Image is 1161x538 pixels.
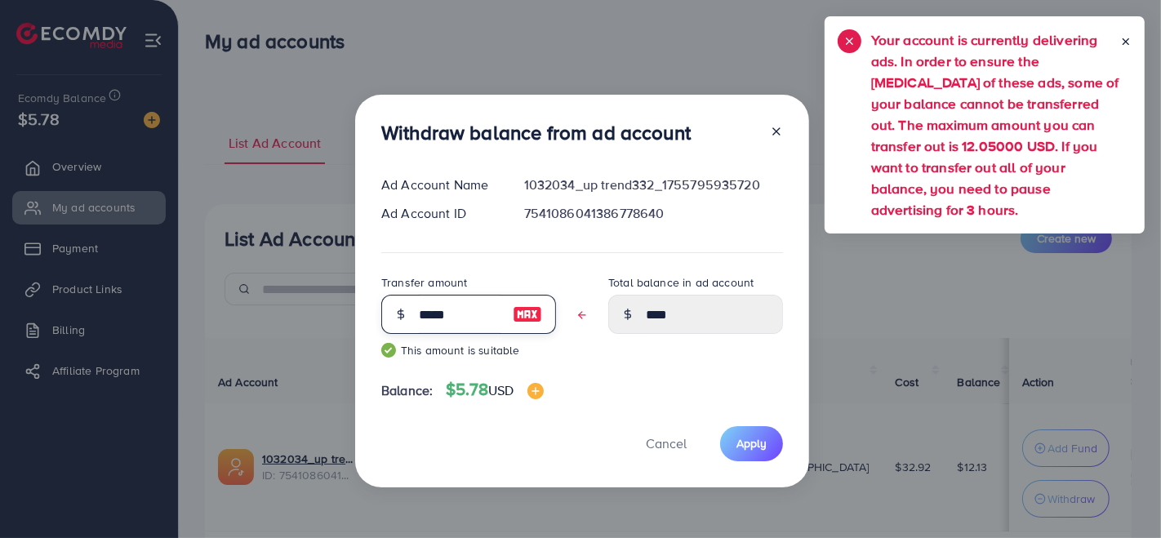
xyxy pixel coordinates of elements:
div: Ad Account ID [368,204,511,223]
span: Cancel [646,434,687,452]
h3: Withdraw balance from ad account [381,121,691,145]
img: guide [381,343,396,358]
button: Apply [720,426,783,461]
iframe: Chat [1092,465,1149,526]
label: Transfer amount [381,274,467,291]
span: Balance: [381,381,433,400]
img: image [513,305,542,324]
h5: Your account is currently delivering ads. In order to ensure the [MEDICAL_DATA] of these ads, som... [871,29,1120,220]
button: Cancel [625,426,707,461]
label: Total balance in ad account [608,274,754,291]
div: 7541086041386778640 [511,204,796,223]
h4: $5.78 [446,380,543,400]
small: This amount is suitable [381,342,556,358]
div: 1032034_up trend332_1755795935720 [511,176,796,194]
span: Apply [736,435,767,451]
div: Ad Account Name [368,176,511,194]
img: image [527,383,544,399]
span: USD [488,381,514,399]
